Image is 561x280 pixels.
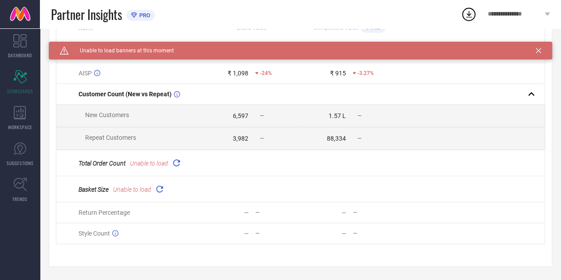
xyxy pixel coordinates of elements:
span: Return Percentage [78,209,130,216]
div: ₹ 1,098 [228,70,248,77]
span: PRO [137,12,150,19]
div: — [244,230,249,237]
span: SUGGESTIONS [7,160,34,166]
span: -3.27% [357,70,374,76]
div: Reload "Basket Size " [153,183,166,195]
span: Unable to load [130,160,168,167]
div: 3,982 [233,135,248,142]
span: AISP [78,70,92,77]
div: Reload "Total Order Count " [170,157,183,169]
div: 88,334 [327,135,346,142]
span: Repeat Customers [85,134,136,141]
span: TRENDS [12,196,27,202]
span: -24% [260,70,272,76]
span: Unable to load [113,186,151,193]
div: ₹ 915 [330,70,346,77]
div: — [244,209,249,216]
div: — [255,230,300,237]
span: WORKSPACE [8,124,32,130]
span: — [260,135,264,142]
span: Basket Size [78,186,109,193]
span: Total Order Count [78,160,126,167]
div: — [255,209,300,216]
span: Partner Insights [51,5,122,24]
div: 6,597 [233,112,248,119]
span: New Customers [85,111,129,118]
span: Style Count [78,230,110,237]
div: — [341,209,346,216]
span: SCORECARDS [7,88,33,95]
span: — [357,135,361,142]
span: DASHBOARD [8,52,32,59]
span: Name [78,25,93,32]
span: Customer Count (New vs Repeat) [78,91,172,98]
div: — [341,230,346,237]
span: — [357,113,361,119]
div: — [353,230,398,237]
div: — [353,209,398,216]
span: Unable to load banners at this moment [69,47,174,54]
span: — [260,113,264,119]
div: Open download list [461,6,477,22]
div: 1.57 L [329,112,346,119]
